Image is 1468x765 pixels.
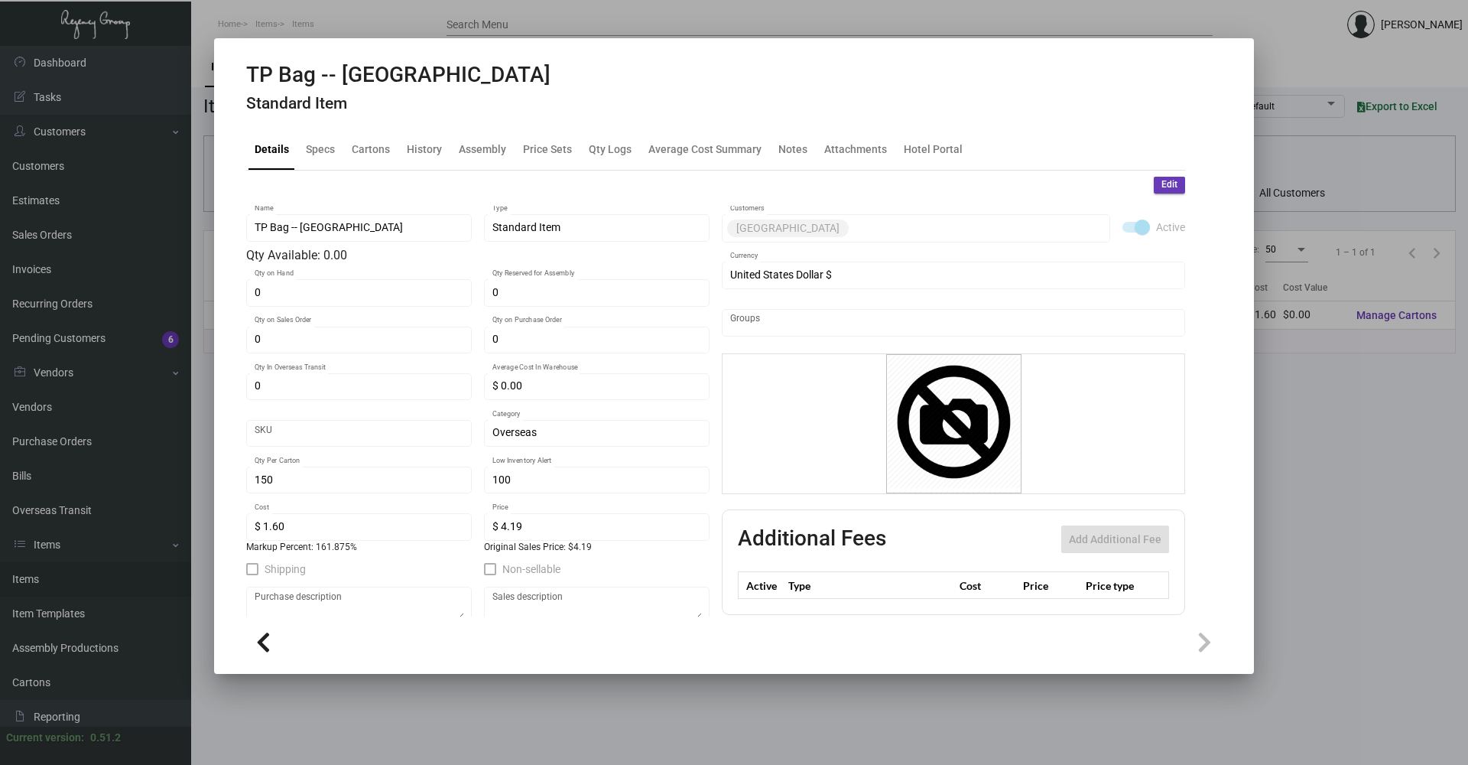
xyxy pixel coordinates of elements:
[648,141,762,157] div: Average Cost Summary
[246,62,550,88] h2: TP Bag -- [GEOGRAPHIC_DATA]
[6,730,84,746] div: Current version:
[739,572,785,599] th: Active
[824,141,887,157] div: Attachments
[738,526,886,553] h2: Additional Fees
[246,94,550,113] h4: Standard Item
[727,220,849,237] mat-chip: [GEOGRAPHIC_DATA]
[306,141,335,157] div: Specs
[956,572,1018,599] th: Cost
[523,141,572,157] div: Price Sets
[1156,218,1185,236] span: Active
[90,730,121,746] div: 0.51.2
[778,141,807,157] div: Notes
[352,141,390,157] div: Cartons
[1161,178,1177,191] span: Edit
[1069,533,1161,545] span: Add Additional Fee
[1082,572,1151,599] th: Price type
[1154,177,1185,194] button: Edit
[265,560,306,578] span: Shipping
[255,141,289,157] div: Details
[1019,572,1082,599] th: Price
[784,572,956,599] th: Type
[852,222,1103,234] input: Add new..
[589,141,632,157] div: Qty Logs
[1061,526,1169,553] button: Add Additional Fee
[502,560,560,578] span: Non-sellable
[730,317,1177,329] input: Add new..
[904,141,963,157] div: Hotel Portal
[246,246,710,265] div: Qty Available: 0.00
[407,141,442,157] div: History
[459,141,506,157] div: Assembly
